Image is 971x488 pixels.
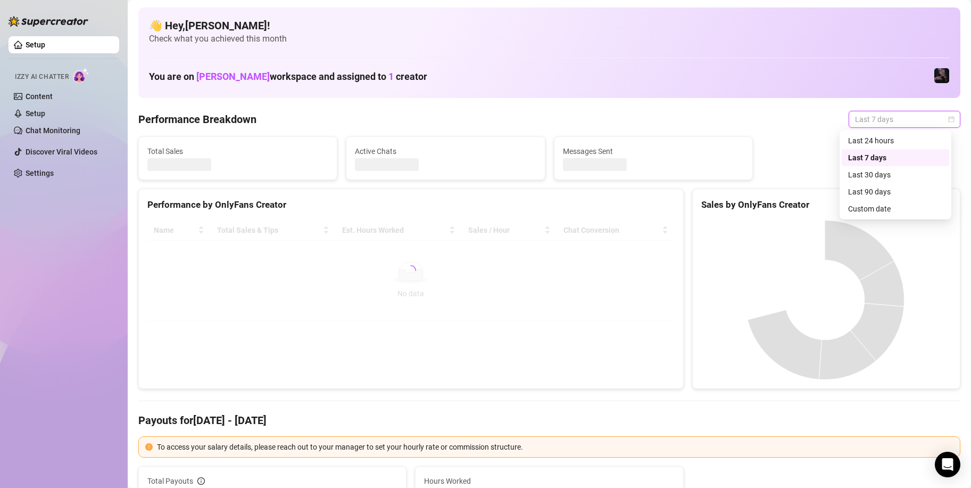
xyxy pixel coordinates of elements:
div: Last 90 days [842,183,949,200]
span: info-circle [197,477,205,485]
div: Last 24 hours [848,135,943,147]
a: Chat Monitoring [26,126,80,135]
span: Active Chats [355,145,536,157]
div: Open Intercom Messenger [935,452,960,477]
a: Content [26,92,53,101]
div: Custom date [848,203,943,215]
div: Last 7 days [848,152,943,164]
div: Last 7 days [842,149,949,166]
span: Total Payouts [147,475,193,487]
img: logo-BBDzfeDw.svg [9,16,88,27]
span: [PERSON_NAME] [196,71,270,82]
div: Last 30 days [842,166,949,183]
div: Last 30 days [848,169,943,181]
span: calendar [948,116,955,123]
div: Last 90 days [848,186,943,198]
a: Discover Viral Videos [26,148,97,156]
div: Last 24 hours [842,132,949,149]
span: Last 7 days [855,111,954,127]
span: Check what you achieved this month [149,33,950,45]
div: To access your salary details, please reach out to your manager to set your hourly rate or commis... [157,441,953,453]
a: Setup [26,109,45,118]
h4: 👋 Hey, [PERSON_NAME] ! [149,18,950,33]
span: Total Sales [147,145,328,157]
h1: You are on workspace and assigned to creator [149,71,427,83]
div: Custom date [842,200,949,217]
span: exclamation-circle [145,443,153,451]
div: Sales by OnlyFans Creator [701,198,951,212]
span: Izzy AI Chatter [15,72,69,82]
span: loading [405,265,416,276]
img: AI Chatter [73,68,89,83]
a: Setup [26,40,45,49]
span: 1 [388,71,394,82]
h4: Payouts for [DATE] - [DATE] [138,413,960,428]
span: Messages Sent [563,145,744,157]
span: Hours Worked [424,475,674,487]
div: Performance by OnlyFans Creator [147,198,675,212]
a: Settings [26,169,54,177]
h4: Performance Breakdown [138,112,256,127]
img: CYBERGIRL [934,68,949,83]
